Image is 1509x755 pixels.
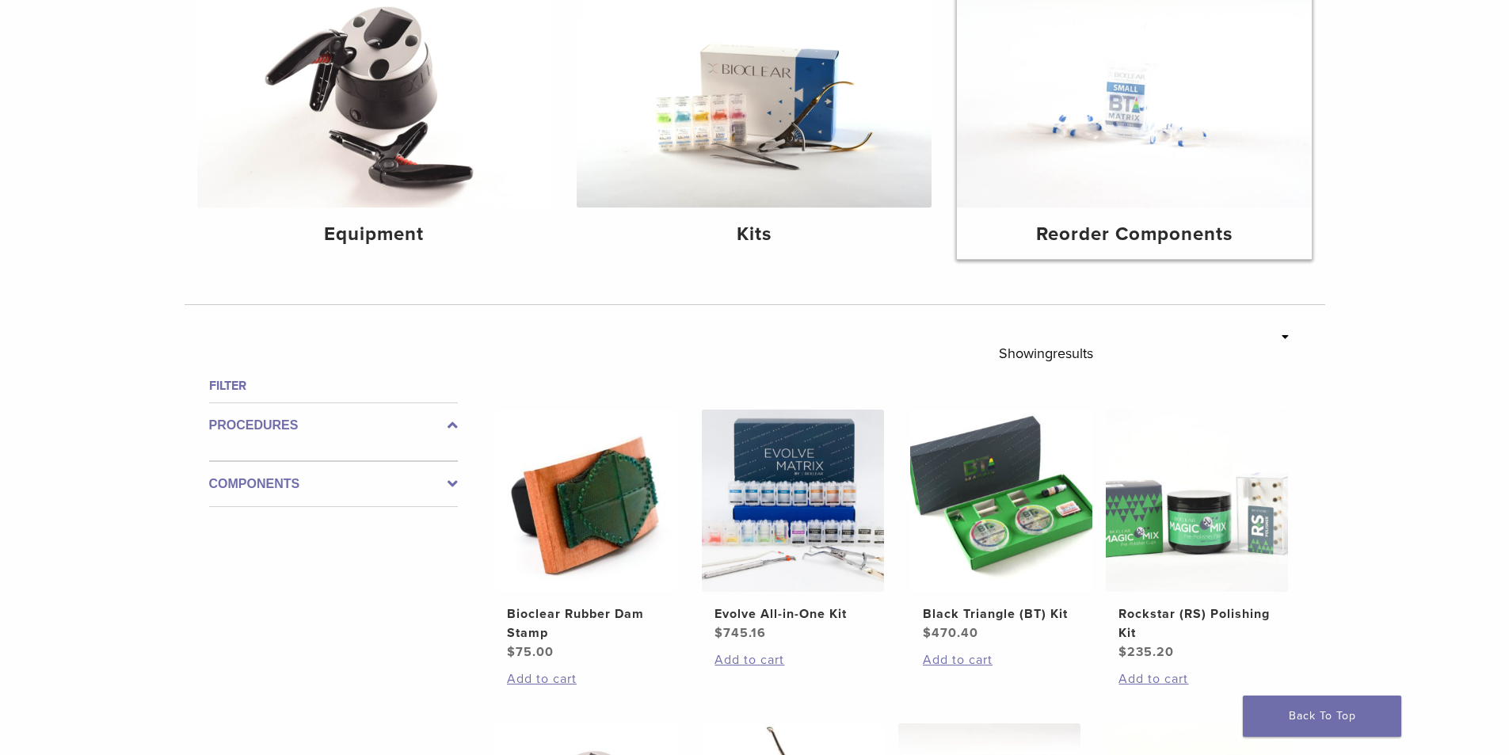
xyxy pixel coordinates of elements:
h4: Equipment [210,220,539,249]
label: Procedures [209,416,458,435]
a: Add to cart: “Black Triangle (BT) Kit” [923,650,1080,669]
a: Black Triangle (BT) KitBlack Triangle (BT) Kit $470.40 [909,410,1094,643]
img: Evolve All-in-One Kit [702,410,884,592]
span: $ [923,625,932,641]
span: $ [507,644,516,660]
h2: Rockstar (RS) Polishing Kit [1118,604,1275,643]
h2: Black Triangle (BT) Kit [923,604,1080,623]
h4: Kits [589,220,919,249]
bdi: 470.40 [923,625,978,641]
bdi: 745.16 [714,625,766,641]
h4: Reorder Components [970,220,1299,249]
a: Bioclear Rubber Dam StampBioclear Rubber Dam Stamp $75.00 [493,410,678,662]
label: Components [209,475,458,494]
img: Bioclear Rubber Dam Stamp [494,410,676,592]
p: Showing results [999,337,1093,370]
span: $ [714,625,723,641]
a: Back To Top [1243,696,1401,737]
h4: Filter [209,376,458,395]
h2: Evolve All-in-One Kit [714,604,871,623]
a: Add to cart: “Evolve All-in-One Kit” [714,650,871,669]
img: Rockstar (RS) Polishing Kit [1106,410,1288,592]
a: Evolve All-in-One KitEvolve All-in-One Kit $745.16 [701,410,886,643]
img: Black Triangle (BT) Kit [910,410,1092,592]
a: Add to cart: “Bioclear Rubber Dam Stamp” [507,669,664,688]
bdi: 235.20 [1118,644,1174,660]
span: $ [1118,644,1127,660]
a: Rockstar (RS) Polishing KitRockstar (RS) Polishing Kit $235.20 [1105,410,1290,662]
bdi: 75.00 [507,644,554,660]
h2: Bioclear Rubber Dam Stamp [507,604,664,643]
a: Add to cart: “Rockstar (RS) Polishing Kit” [1118,669,1275,688]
